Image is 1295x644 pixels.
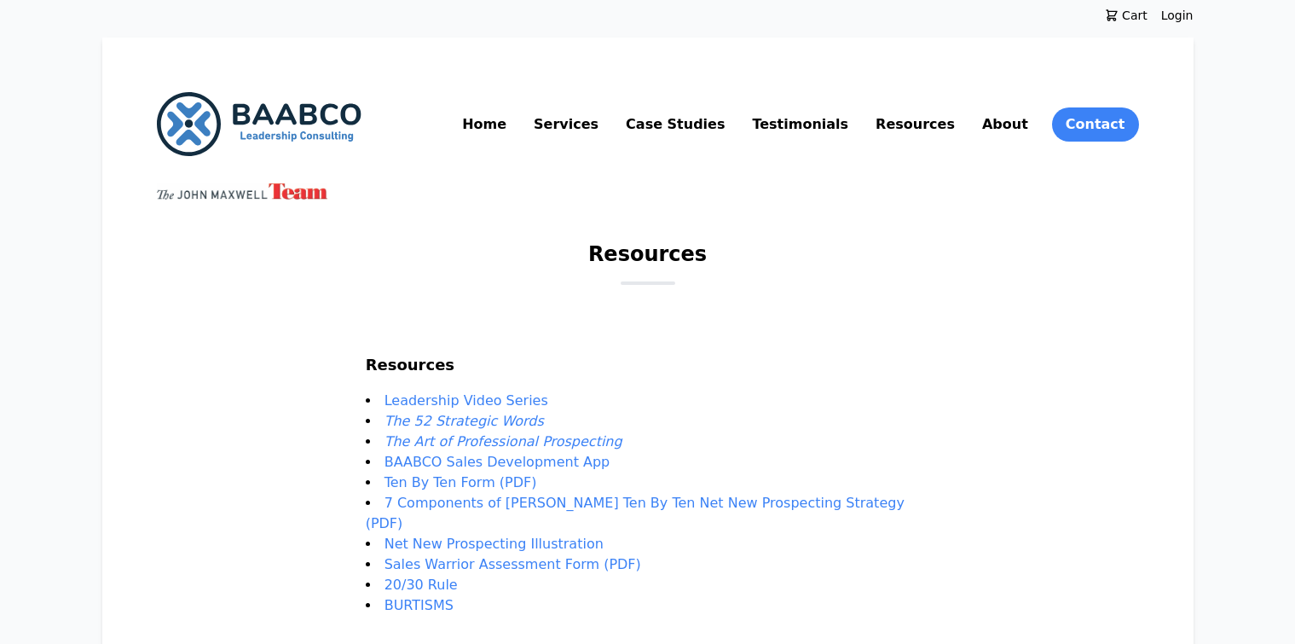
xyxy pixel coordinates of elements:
[459,111,510,138] a: Home
[588,241,707,281] h1: Resources
[157,183,327,200] img: John Maxwell
[384,433,622,450] a: The Art of Professional Prospecting
[872,111,958,138] a: Resources
[622,111,728,138] a: Case Studies
[384,597,454,613] a: BURTISMS
[384,474,537,490] a: Ten By Ten Form (PDF)
[384,454,610,470] a: BAABCO Sales Development App
[1119,7,1148,24] span: Cart
[384,413,544,429] a: The 52 Strategic Words
[749,111,852,138] a: Testimonials
[384,556,641,572] a: Sales Warrior Assessment Form (PDF)
[384,536,604,552] a: Net New Prospecting Illustration
[157,92,361,156] img: BAABCO Consulting Services
[384,577,458,593] a: 20/30 Rule
[530,111,602,138] a: Services
[366,495,905,531] a: ​7 Components of [PERSON_NAME] Ten By Ten Net New Prospecting Strategy (PDF)
[1091,7,1161,24] a: Cart
[384,392,548,409] a: Leadership Video Series
[1052,107,1139,142] a: Contact
[979,111,1032,138] a: About
[1161,7,1194,24] a: Login
[366,353,930,391] h2: Resources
